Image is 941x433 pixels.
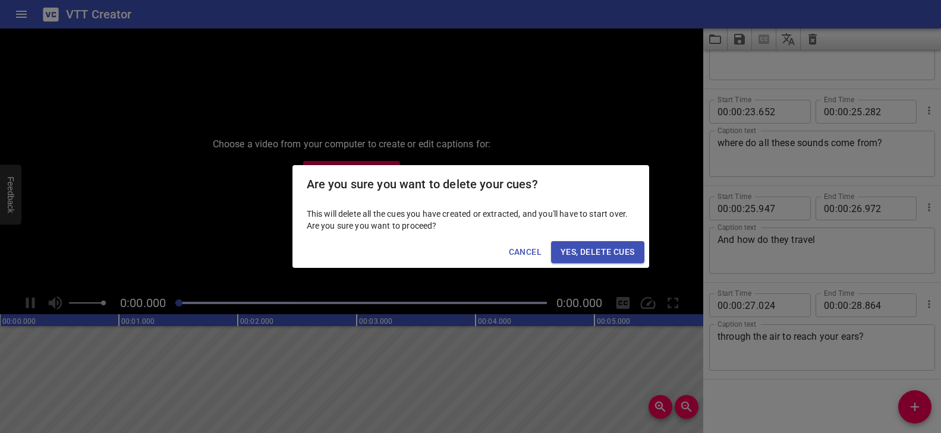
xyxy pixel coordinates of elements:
button: Yes, Delete Cues [551,241,644,263]
div: This will delete all the cues you have created or extracted, and you'll have to start over. Are y... [292,203,649,236]
h2: Are you sure you want to delete your cues? [307,175,635,194]
span: Yes, Delete Cues [561,245,634,260]
span: Cancel [509,245,542,260]
button: Cancel [504,241,546,263]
